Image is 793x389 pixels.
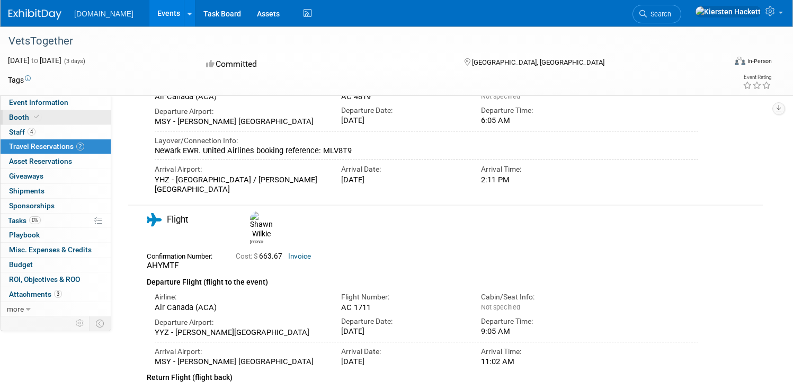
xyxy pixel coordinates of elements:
[1,302,111,316] a: more
[155,347,325,357] div: Arrival Airport:
[250,211,273,238] img: Shawn Wilkie
[743,75,771,80] div: Event Rating
[236,252,259,260] span: Cost: $
[63,58,85,65] span: (3 days)
[247,211,266,245] div: Shawn Wilkie
[1,243,111,257] a: Misc. Expenses & Credits
[90,316,111,330] td: Toggle Event Tabs
[1,139,111,154] a: Travel Reservations2
[155,92,325,101] div: Air Canada (ACA)
[341,175,465,184] div: [DATE]
[341,316,465,326] div: Departure Date:
[1,95,111,110] a: Event Information
[29,216,41,224] span: 0%
[9,172,43,180] span: Giveaways
[735,57,745,65] img: Format-Inperson.png
[481,164,605,174] div: Arrival Time:
[341,357,465,366] div: [DATE]
[54,290,62,298] span: 3
[28,128,35,136] span: 4
[8,56,61,65] span: [DATE] [DATE]
[481,92,520,100] span: Not specified
[341,164,465,174] div: Arrival Date:
[1,272,111,287] a: ROI, Objectives & ROO
[155,117,325,126] div: MSY - [PERSON_NAME] [GEOGRAPHIC_DATA]
[8,75,31,85] td: Tags
[147,271,698,288] div: Departure Flight (flight to the event)
[147,249,220,261] div: Confirmation Number:
[341,303,465,312] div: AC 1711
[7,305,24,313] span: more
[481,116,605,125] div: 6:05 AM
[155,107,325,117] div: Departure Airport:
[9,157,72,165] span: Asset Reservations
[481,347,605,357] div: Arrival Time:
[236,252,287,260] span: 663.67
[747,57,772,65] div: In-Person
[8,216,41,225] span: Tasks
[1,199,111,213] a: Sponsorships
[472,58,604,66] span: [GEOGRAPHIC_DATA], [GEOGRAPHIC_DATA]
[9,113,41,121] span: Booth
[1,258,111,272] a: Budget
[9,98,68,107] span: Event Information
[9,290,62,298] span: Attachments
[155,303,325,312] div: Air Canada (ACA)
[250,238,263,245] div: Shawn Wilkie
[1,110,111,125] a: Booth
[481,175,605,184] div: 2:11 PM
[481,326,605,336] div: 9:05 AM
[34,114,39,120] i: Booth reservation complete
[481,292,605,302] div: Cabin/Seat Info:
[341,292,465,302] div: Flight Number:
[481,316,605,326] div: Departure Time:
[155,164,325,174] div: Arrival Airport:
[9,201,55,210] span: Sponsorships
[155,292,325,302] div: Airline:
[341,116,465,125] div: [DATE]
[9,187,44,195] span: Shipments
[481,105,605,116] div: Departure Time:
[1,287,111,302] a: Attachments3
[155,146,698,155] div: Newark EWR. United Airlines booking reference: MLV8T9
[632,5,681,23] a: Search
[155,357,325,366] div: MSY - [PERSON_NAME] [GEOGRAPHIC_DATA]
[167,214,188,225] span: Flight
[341,92,465,101] div: AC 4819
[1,184,111,198] a: Shipments
[695,6,761,17] img: Kiersten Hackett
[481,357,605,366] div: 11:02 AM
[30,56,40,65] span: to
[1,169,111,183] a: Giveaways
[9,142,84,151] span: Travel Reservations
[1,228,111,242] a: Playbook
[341,347,465,357] div: Arrival Date:
[155,136,698,146] div: Layover/Connection Info:
[1,125,111,139] a: Staff4
[155,328,325,337] div: YYZ - [PERSON_NAME][GEOGRAPHIC_DATA]
[1,214,111,228] a: Tasks0%
[9,128,35,136] span: Staff
[155,175,325,194] div: YHZ - [GEOGRAPHIC_DATA] / [PERSON_NAME][GEOGRAPHIC_DATA]
[147,213,162,226] i: Flight
[147,366,698,384] div: Return Flight (flight back)
[8,9,61,20] img: ExhibitDay
[155,317,325,328] div: Departure Airport:
[147,261,179,270] span: AHYMTF
[9,275,80,284] span: ROI, Objectives & ROO
[9,245,92,254] span: Misc. Expenses & Credits
[341,326,465,336] div: [DATE]
[203,55,447,74] div: Committed
[5,32,707,51] div: VetsTogether
[481,303,520,311] span: Not specified
[74,10,133,18] span: [DOMAIN_NAME]
[9,260,33,269] span: Budget
[9,231,40,239] span: Playbook
[76,143,84,151] span: 2
[658,55,772,71] div: Event Format
[647,10,671,18] span: Search
[1,154,111,169] a: Asset Reservations
[288,252,311,260] a: Invoice
[341,105,465,116] div: Departure Date:
[71,316,90,330] td: Personalize Event Tab Strip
